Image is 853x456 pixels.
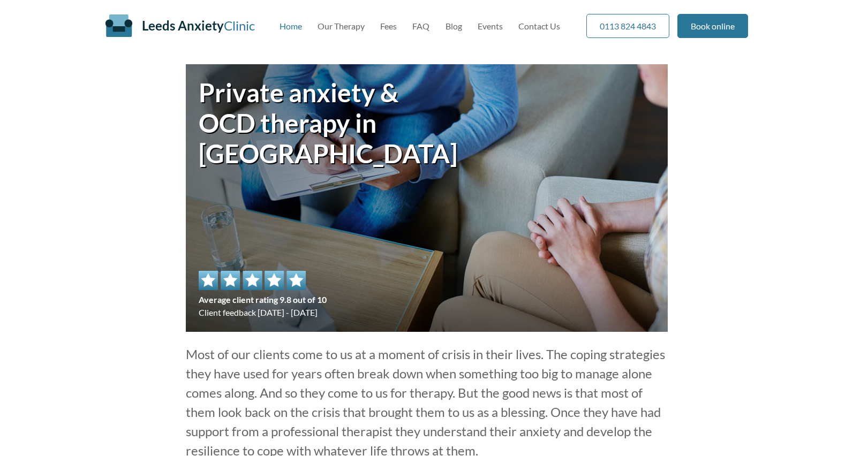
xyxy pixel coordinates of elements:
a: Events [478,21,503,31]
a: 0113 824 4843 [586,14,669,38]
a: Our Therapy [318,21,365,31]
a: Book online [677,14,748,38]
a: Fees [380,21,397,31]
img: 5 star rating [199,271,306,290]
a: Home [280,21,302,31]
span: Leeds Anxiety [142,18,224,33]
h1: Private anxiety & OCD therapy in [GEOGRAPHIC_DATA] [199,77,427,169]
a: FAQ [412,21,429,31]
div: Client feedback [DATE] - [DATE] [199,271,327,319]
a: Leeds AnxietyClinic [142,18,255,33]
a: Contact Us [518,21,560,31]
a: Blog [446,21,462,31]
span: Average client rating 9.8 out of 10 [199,293,327,306]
